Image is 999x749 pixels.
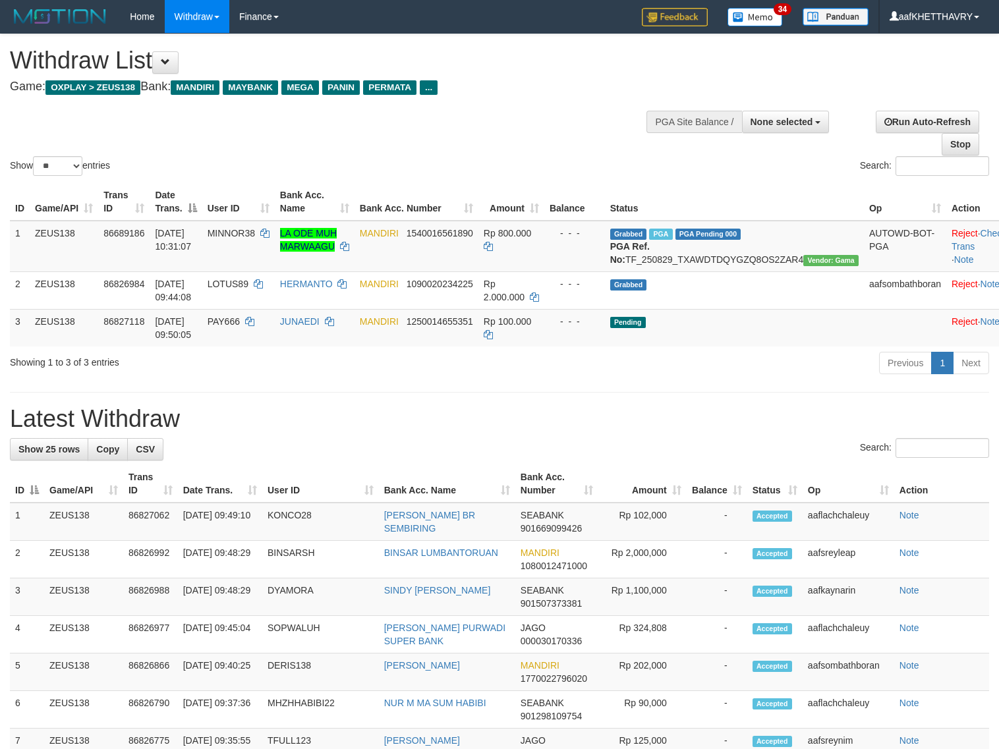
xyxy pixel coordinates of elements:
[803,8,869,26] img: panduan.png
[864,271,946,309] td: aafsombathboran
[478,183,544,221] th: Amount: activate to sort column ascending
[521,585,564,596] span: SEABANK
[155,228,191,252] span: [DATE] 10:31:07
[178,541,262,578] td: [DATE] 09:48:29
[96,444,119,455] span: Copy
[178,691,262,729] td: [DATE] 09:37:36
[30,221,98,272] td: ZEUS138
[123,541,178,578] td: 86826992
[521,561,587,571] span: Copy 1080012471000 to clipboard
[803,578,894,616] td: aafkaynarin
[753,698,792,709] span: Accepted
[208,228,255,238] span: MINNOR38
[687,541,747,578] td: -
[30,271,98,309] td: ZEUS138
[899,660,919,671] a: Note
[407,316,473,327] span: Copy 1250014655351 to clipboard
[521,510,564,520] span: SEABANK
[899,623,919,633] a: Note
[751,117,813,127] span: None selected
[953,352,989,374] a: Next
[360,228,399,238] span: MANDIRI
[598,541,686,578] td: Rp 2,000,000
[10,7,110,26] img: MOTION_logo.png
[484,316,531,327] span: Rp 100.000
[45,80,140,95] span: OXPLAY > ZEUS138
[646,111,741,133] div: PGA Site Balance /
[262,578,379,616] td: DYAMORA
[864,183,946,221] th: Op: activate to sort column ascending
[10,438,88,460] a: Show 25 rows
[687,578,747,616] td: -
[355,183,478,221] th: Bank Acc. Number: activate to sort column ascending
[521,735,546,746] span: JAGO
[803,653,894,691] td: aafsombathboran
[521,660,559,671] span: MANDIRI
[208,279,248,289] span: LOTUS89
[262,465,379,503] th: User ID: activate to sort column ascending
[10,271,30,309] td: 2
[942,133,979,155] a: Stop
[10,616,44,653] td: 4
[171,80,219,95] span: MANDIRI
[931,352,954,374] a: 1
[10,465,44,503] th: ID: activate to sort column descending
[280,228,337,252] a: LA ODE MUH MARWAAGU
[864,221,946,272] td: AUTOWD-BOT-PGA
[598,653,686,691] td: Rp 202,000
[10,80,653,94] h4: Game: Bank:
[178,503,262,541] td: [DATE] 09:49:10
[280,279,333,289] a: HERMANTO
[899,698,919,708] a: Note
[896,156,989,176] input: Search:
[44,691,123,729] td: ZEUS138
[521,711,582,721] span: Copy 901298109754 to clipboard
[407,279,473,289] span: Copy 1090020234225 to clipboard
[605,183,864,221] th: Status
[262,691,379,729] td: MHZHHABIBI22
[10,221,30,272] td: 1
[178,653,262,691] td: [DATE] 09:40:25
[178,578,262,616] td: [DATE] 09:48:29
[384,547,498,558] a: BINSAR LUMBANTORUAN
[876,111,979,133] a: Run Auto-Refresh
[899,547,919,558] a: Note
[363,80,416,95] span: PERMATA
[521,623,546,633] span: JAGO
[223,80,278,95] span: MAYBANK
[262,503,379,541] td: KONCO28
[753,586,792,597] span: Accepted
[753,623,792,634] span: Accepted
[521,673,587,684] span: Copy 1770022796020 to clipboard
[136,444,155,455] span: CSV
[521,523,582,534] span: Copy 901669099426 to clipboard
[150,183,202,221] th: Date Trans.: activate to sort column descending
[687,691,747,729] td: -
[155,279,191,302] span: [DATE] 09:44:08
[44,578,123,616] td: ZEUS138
[753,511,792,522] span: Accepted
[899,735,919,746] a: Note
[262,541,379,578] td: BINSARSH
[10,156,110,176] label: Show entries
[280,316,320,327] a: JUNAEDI
[803,541,894,578] td: aafsreyleap
[178,616,262,653] td: [DATE] 09:45:04
[360,279,399,289] span: MANDIRI
[598,691,686,729] td: Rp 90,000
[10,691,44,729] td: 6
[30,309,98,347] td: ZEUS138
[803,255,859,266] span: Vendor URL: https://trx31.1velocity.biz
[10,503,44,541] td: 1
[123,465,178,503] th: Trans ID: activate to sort column ascending
[954,254,974,265] a: Note
[262,653,379,691] td: DERIS138
[275,183,355,221] th: Bank Acc. Name: activate to sort column ascending
[10,47,653,74] h1: Withdraw List
[742,111,830,133] button: None selected
[803,616,894,653] td: aaflachchaleuy
[178,465,262,503] th: Date Trans.: activate to sort column ascending
[550,315,600,328] div: - - -
[952,316,978,327] a: Reject
[774,3,791,15] span: 34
